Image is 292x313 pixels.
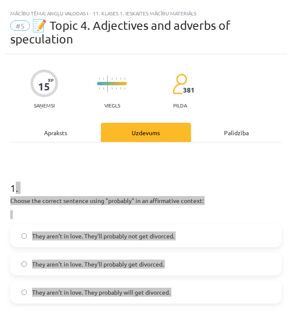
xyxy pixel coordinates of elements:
div: 15 [38,81,50,93]
span: 381 [183,86,195,94]
span: #5 [10,20,30,31]
input: They aren’t in love. They probably will get divorced. [21,290,27,295]
input: They aren’t in love. They’ll probably get divorced. [21,261,27,267]
img: icon-short-line-57e1e144782c952c97e751825c79c345078a6d821885a25fce030b3d8c18986b.svg [103,78,104,80]
img: icon-short-line-57e1e144782c952c97e751825c79c345078a6d821885a25fce030b3d8c18986b.svg [112,78,112,80]
p: Viegls [104,102,120,108]
img: icon-short-line-57e1e144782c952c97e751825c79c345078a6d821885a25fce030b3d8c18986b.svg [103,87,104,90]
img: icon-short-line-57e1e144782c952c97e751825c79c345078a6d821885a25fce030b3d8c18986b.svg [112,87,112,90]
span: 📝 Topic 4. Adjectives and adverbs of speculation [10,18,230,46]
img: icon-short-line-57e1e144782c952c97e751825c79c345078a6d821885a25fce030b3d8c18986b.svg [120,87,121,90]
img: icon-long-line-d9ea69661e0d244f92f715978eff75569469978d946b2353a9bb055b3ed8787d.svg [107,75,108,92]
div: Palīdzība [191,123,282,142]
img: icon-short-line-57e1e144782c952c97e751825c79c345078a6d821885a25fce030b3d8c18986b.svg [116,87,117,90]
img: icon-short-line-57e1e144782c952c97e751825c79c345078a6d821885a25fce030b3d8c18986b.svg [116,78,117,80]
p: Choose the correct sentence using "probably" in an affirmative context: [10,196,282,205]
div: Apraksts [10,123,101,142]
p: pilda [173,102,187,108]
img: icon-short-line-57e1e144782c952c97e751825c79c345078a6d821885a25fce030b3d8c18986b.svg [124,87,125,90]
img: icon-short-line-57e1e144782c952c97e751825c79c345078a6d821885a25fce030b3d8c18986b.svg [124,78,125,80]
img: icon-short-line-57e1e144782c952c97e751825c79c345078a6d821885a25fce030b3d8c18986b.svg [120,78,121,80]
input: They aren’t in love. They’ll probably not get divorced. [21,233,27,239]
span: They aren’t in love. They’ll probably not get divorced. [32,232,174,241]
p: Saņemsi [30,102,58,108]
div: Mācību tēma: Angļu valodas i - 11. klases 1. ieskaites mācību materiāls [10,10,282,16]
div: Uzdevums [101,123,192,142]
img: students-c634bb4e5e11cddfef0936a35e636f08e4e9abd3cc4e673bd6f9a4125e45ecb1.svg [172,73,187,95]
span: XP [48,78,53,82]
h1: 1 . [10,167,282,194]
span: They aren’t in love. They probably will get divorced. [32,288,170,297]
span: They aren’t in love. They’ll probably get divorced. [32,260,164,269]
